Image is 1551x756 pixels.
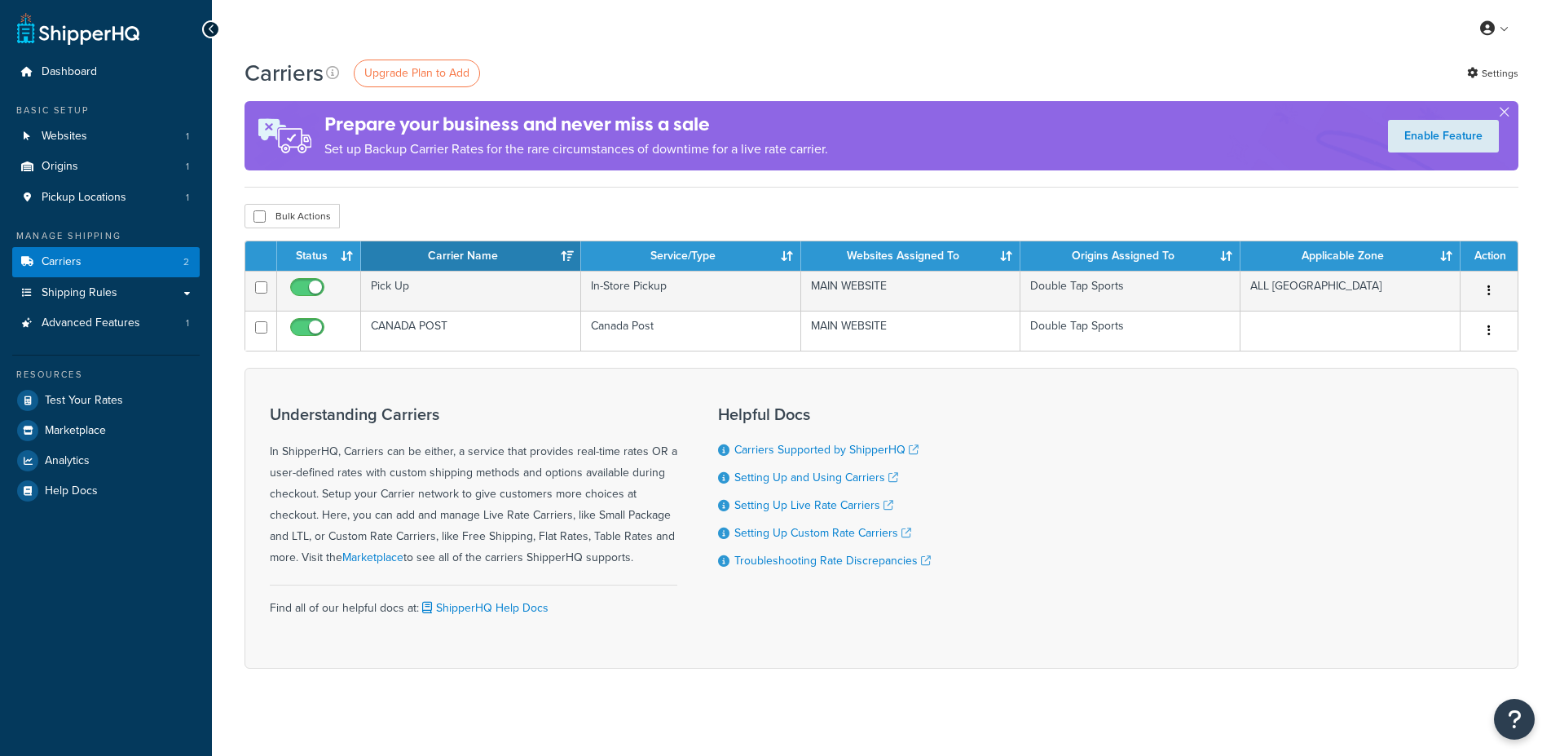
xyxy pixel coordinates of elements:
a: ShipperHQ Help Docs [419,599,549,617]
button: Bulk Actions [245,204,340,228]
span: Origins [42,160,78,174]
span: Dashboard [42,65,97,79]
h1: Carriers [245,57,324,89]
span: Test Your Rates [45,394,123,408]
div: Manage Shipping [12,229,200,243]
a: Upgrade Plan to Add [354,60,480,87]
th: Websites Assigned To: activate to sort column ascending [801,241,1021,271]
div: Basic Setup [12,104,200,117]
span: 1 [186,191,189,205]
td: ALL [GEOGRAPHIC_DATA] [1240,271,1461,311]
li: Origins [12,152,200,182]
a: Setting Up Custom Rate Carriers [734,524,911,542]
a: Carriers 2 [12,247,200,277]
h4: Prepare your business and never miss a sale [324,111,828,138]
th: Action [1461,241,1518,271]
td: Double Tap Sports [1020,271,1240,311]
a: ShipperHQ Home [17,12,139,45]
a: Dashboard [12,57,200,87]
a: Enable Feature [1388,120,1499,153]
span: Carriers [42,255,82,269]
a: Test Your Rates [12,386,200,415]
a: Origins 1 [12,152,200,182]
span: Pickup Locations [42,191,126,205]
a: Shipping Rules [12,278,200,308]
a: Advanced Features 1 [12,308,200,338]
a: Help Docs [12,476,200,506]
a: Marketplace [342,549,403,566]
h3: Helpful Docs [718,405,931,423]
span: 1 [186,316,189,330]
th: Applicable Zone: activate to sort column ascending [1240,241,1461,271]
li: Advanced Features [12,308,200,338]
span: Upgrade Plan to Add [364,64,469,82]
td: Pick Up [361,271,581,311]
a: Settings [1467,62,1518,85]
div: In ShipperHQ, Carriers can be either, a service that provides real-time rates OR a user-defined r... [270,405,677,568]
span: 2 [183,255,189,269]
th: Status: activate to sort column ascending [277,241,361,271]
td: Canada Post [581,311,801,351]
span: Analytics [45,454,90,468]
h3: Understanding Carriers [270,405,677,423]
td: In-Store Pickup [581,271,801,311]
span: Marketplace [45,424,106,438]
a: Setting Up and Using Carriers [734,469,898,486]
span: Websites [42,130,87,144]
span: Advanced Features [42,316,140,330]
a: Marketplace [12,416,200,445]
th: Origins Assigned To: activate to sort column ascending [1020,241,1240,271]
div: Resources [12,368,200,382]
span: Help Docs [45,484,98,498]
li: Websites [12,122,200,152]
th: Service/Type: activate to sort column ascending [581,241,801,271]
td: CANADA POST [361,311,581,351]
span: 1 [186,160,189,174]
td: MAIN WEBSITE [801,311,1021,351]
a: Carriers Supported by ShipperHQ [734,441,919,458]
td: MAIN WEBSITE [801,271,1021,311]
img: ad-rules-rateshop-fe6ec290ccb7230408bd80ed9643f0289d75e0ffd9eb532fc0e269fcd187b520.png [245,101,324,170]
a: Analytics [12,446,200,475]
button: Open Resource Center [1494,699,1535,740]
td: Double Tap Sports [1020,311,1240,351]
li: Pickup Locations [12,183,200,213]
a: Websites 1 [12,122,200,152]
p: Set up Backup Carrier Rates for the rare circumstances of downtime for a live rate carrier. [324,138,828,161]
a: Troubleshooting Rate Discrepancies [734,552,931,569]
span: 1 [186,130,189,144]
li: Carriers [12,247,200,277]
div: Find all of our helpful docs at: [270,585,677,619]
span: Shipping Rules [42,286,117,300]
th: Carrier Name: activate to sort column ascending [361,241,581,271]
a: Setting Up Live Rate Carriers [734,497,893,514]
a: Pickup Locations 1 [12,183,200,213]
